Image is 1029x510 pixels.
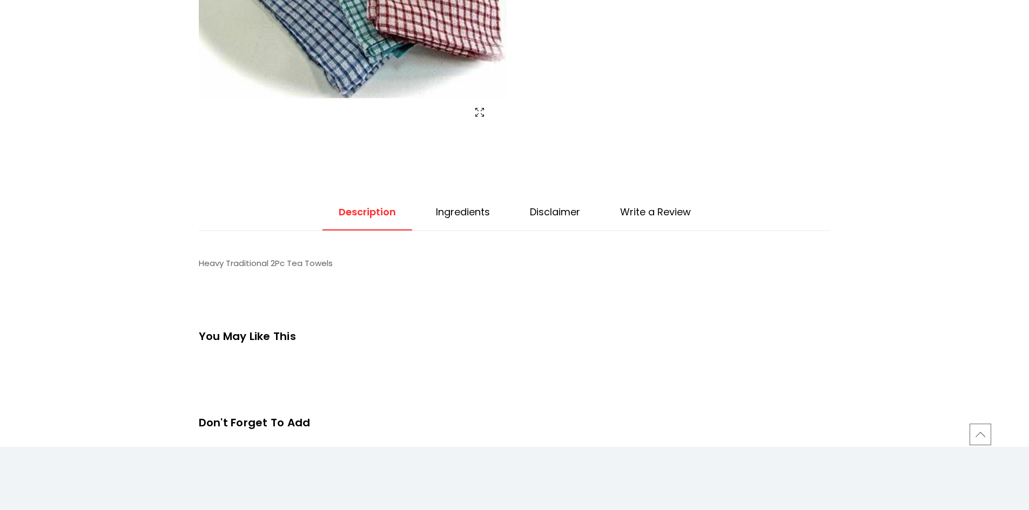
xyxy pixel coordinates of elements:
[420,206,506,230] a: Ingredients
[199,255,831,271] p: Heavy Traditional 2Pc Tea Towels
[199,417,831,428] h2: Don't Forget To Add
[199,331,831,342] h2: You May Like This
[322,206,412,230] a: Description
[514,206,596,230] a: Disclaimer
[604,206,707,230] a: Write a Review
